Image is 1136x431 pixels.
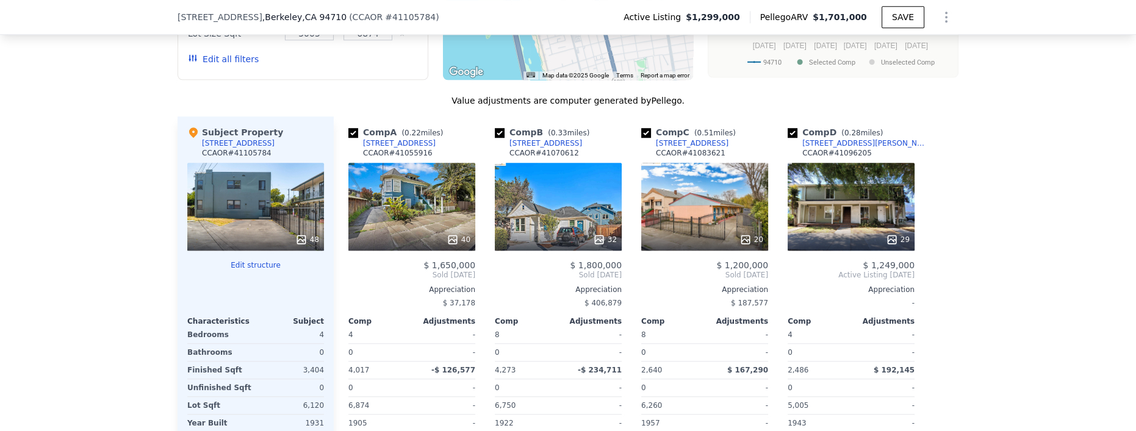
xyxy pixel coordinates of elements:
span: $ 167,290 [727,366,768,374]
div: - [707,344,768,361]
div: - [854,344,915,361]
span: $ 37,178 [443,299,475,307]
text: [DATE] [874,41,897,50]
text: Selected Comp [809,58,855,66]
div: Comp D [788,126,888,138]
span: -$ 234,711 [578,366,622,374]
div: 0 [495,344,556,361]
div: Finished Sqft [187,362,253,379]
div: - [707,326,768,343]
span: -$ 126,577 [431,366,475,374]
div: Bedrooms [187,326,253,343]
div: - [561,326,622,343]
span: ( miles) [397,129,448,137]
div: Value adjustments are computer generated by Pellego . [178,94,958,107]
span: $ 192,145 [874,366,915,374]
img: Google [446,64,486,80]
a: Terms [616,72,633,79]
div: [STREET_ADDRESS] [509,138,582,148]
div: Lot Sqft [187,397,253,414]
a: Report a map error [641,72,689,79]
span: , CA 94710 [302,12,347,22]
div: - [414,326,475,343]
div: Appreciation [495,285,622,294]
div: 6,120 [258,397,324,414]
span: 0 [495,383,500,392]
div: CCAOR # 41105784 [202,148,271,158]
div: - [414,344,475,361]
span: 6,260 [641,401,662,410]
span: $ 1,249,000 [863,260,915,270]
span: 8 [641,330,646,339]
div: 0 [348,344,409,361]
span: 0 [348,383,353,392]
div: Adjustments [558,316,622,326]
span: Sold [DATE] [495,270,622,280]
div: - [561,379,622,396]
div: - [707,379,768,396]
span: Sold [DATE] [641,270,768,280]
div: Comp A [348,126,448,138]
span: 0 [788,383,793,392]
div: 29 [886,233,910,246]
div: Comp [495,316,558,326]
text: [DATE] [844,41,867,50]
span: 0.22 [404,129,421,137]
button: Edit all filters [188,53,259,65]
div: 20 [739,233,763,246]
button: Keyboard shortcuts [527,72,535,77]
div: - [707,397,768,414]
a: [STREET_ADDRESS] [641,138,728,148]
div: CCAOR # 41070612 [509,148,579,158]
div: - [854,379,915,396]
div: - [788,294,915,312]
text: [DATE] [783,41,807,50]
div: Comp [641,316,705,326]
span: 6,874 [348,401,369,410]
div: 0 [641,344,702,361]
div: 0 [788,344,849,361]
span: 4,017 [348,366,369,374]
div: Unfinished Sqft [187,379,253,396]
a: [STREET_ADDRESS] [495,138,582,148]
span: 4 [348,330,353,339]
div: Bathrooms [187,344,253,361]
div: - [414,397,475,414]
span: 0.33 [551,129,567,137]
span: CCAOR [353,12,383,22]
div: Comp B [495,126,594,138]
a: [STREET_ADDRESS] [348,138,436,148]
div: 0 [258,344,324,361]
span: Sold [DATE] [348,270,475,280]
span: $ 1,800,000 [570,260,622,270]
div: Subject [256,316,324,326]
div: - [414,379,475,396]
span: 6,750 [495,401,516,410]
span: 4,273 [495,366,516,374]
span: Pellego ARV [760,11,813,23]
div: 4 [258,326,324,343]
div: ( ) [349,11,439,23]
div: Adjustments [851,316,915,326]
div: [STREET_ADDRESS] [656,138,728,148]
span: 0.28 [844,129,861,137]
div: Appreciation [641,285,768,294]
div: [STREET_ADDRESS] [202,138,275,148]
span: 4 [788,330,793,339]
span: , Berkeley [262,11,347,23]
div: - [561,397,622,414]
span: [STREET_ADDRESS] [178,11,262,23]
div: - [854,326,915,343]
div: - [561,344,622,361]
text: [DATE] [905,41,928,50]
div: Subject Property [187,126,283,138]
span: $ 1,650,000 [423,260,475,270]
span: 0.51 [697,129,713,137]
span: 2,486 [788,366,808,374]
span: $ 406,879 [584,299,622,307]
span: ( miles) [543,129,594,137]
span: Active Listing [DATE] [788,270,915,280]
a: [STREET_ADDRESS][PERSON_NAME] [788,138,929,148]
span: 5,005 [788,401,808,410]
div: 3,404 [258,362,324,379]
